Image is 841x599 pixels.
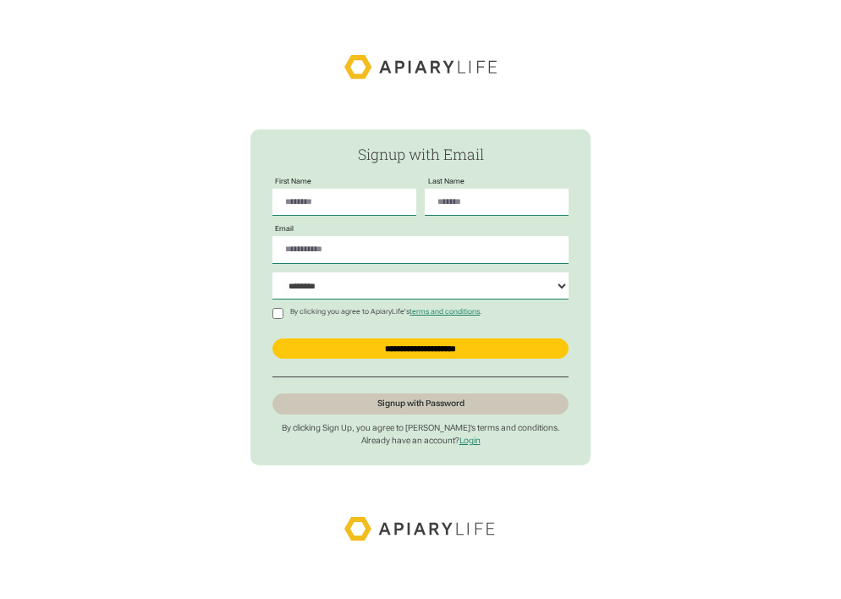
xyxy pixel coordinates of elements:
label: Last Name [425,178,468,185]
h2: Signup with Email [272,146,569,162]
p: By clicking you agree to ApiaryLife's . [288,308,486,316]
p: By clicking Sign Up, you agree to [PERSON_NAME]’s terms and conditions. [272,423,569,434]
form: Passwordless Signup [250,129,590,465]
label: Email [272,225,298,233]
p: Already have an account? [272,436,569,447]
a: Signup with Password [272,393,569,415]
label: First Name [272,178,316,185]
a: terms and conditions [410,307,480,316]
a: Login [459,436,481,445]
